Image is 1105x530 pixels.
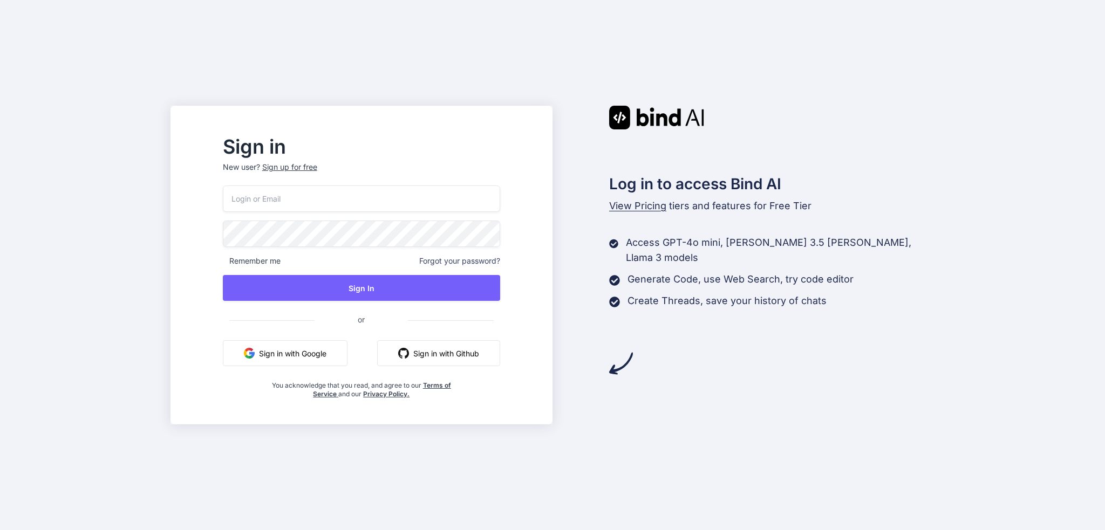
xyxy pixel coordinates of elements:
img: arrow [609,352,633,375]
span: Remember me [223,256,281,266]
p: New user? [223,162,500,185]
p: tiers and features for Free Tier [609,198,935,214]
img: github [398,348,409,359]
a: Privacy Policy. [363,390,410,398]
p: Access GPT-4o mini, [PERSON_NAME] 3.5 [PERSON_NAME], Llama 3 models [626,235,935,265]
span: or [315,306,408,333]
a: Terms of Service [313,381,451,398]
p: Create Threads, save your history of chats [627,293,827,308]
button: Sign in with Github [377,340,500,366]
span: Forgot your password? [419,256,500,266]
button: Sign in with Google [223,340,347,366]
h2: Sign in [223,138,500,155]
input: Login or Email [223,185,500,212]
img: Bind AI logo [609,106,704,129]
button: Sign In [223,275,500,301]
span: View Pricing [609,200,666,211]
h2: Log in to access Bind AI [609,173,935,195]
div: You acknowledge that you read, and agree to our and our [269,375,454,398]
div: Sign up for free [262,162,317,173]
p: Generate Code, use Web Search, try code editor [627,272,854,287]
img: google [244,348,255,359]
